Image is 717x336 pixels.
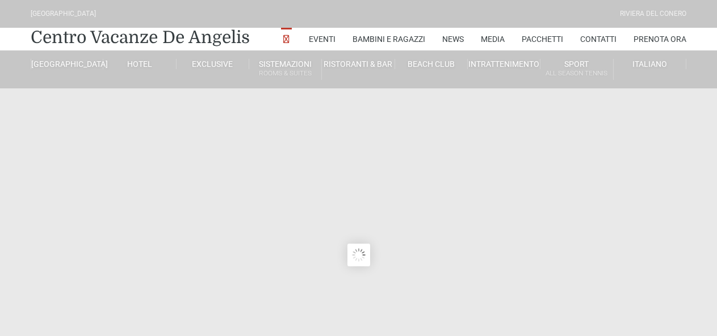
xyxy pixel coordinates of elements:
[522,28,563,50] a: Pacchetti
[249,59,322,80] a: SistemazioniRooms & Suites
[353,28,425,50] a: Bambini e Ragazzi
[632,59,667,69] span: Italiano
[481,28,505,50] a: Media
[249,68,321,79] small: Rooms & Suites
[468,59,540,69] a: Intrattenimento
[31,26,250,49] a: Centro Vacanze De Angelis
[442,28,464,50] a: News
[31,59,103,69] a: [GEOGRAPHIC_DATA]
[540,68,613,79] small: All Season Tennis
[31,8,96,19] div: [GEOGRAPHIC_DATA]
[309,28,336,50] a: Eventi
[614,59,686,69] a: Italiano
[540,59,613,80] a: SportAll Season Tennis
[620,8,686,19] div: Riviera Del Conero
[322,59,395,69] a: Ristoranti & Bar
[177,59,249,69] a: Exclusive
[634,28,686,50] a: Prenota Ora
[395,59,468,69] a: Beach Club
[103,59,176,69] a: Hotel
[580,28,617,50] a: Contatti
